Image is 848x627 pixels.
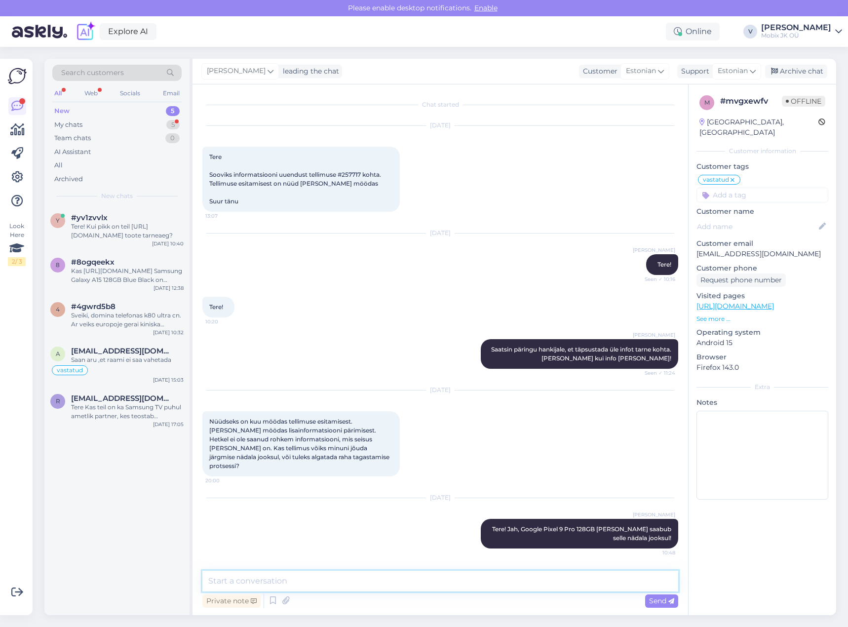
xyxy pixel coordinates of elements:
[696,314,828,323] p: See more ...
[696,397,828,408] p: Notes
[71,213,108,222] span: #yv1zvvlx
[696,263,828,274] p: Customer phone
[492,525,673,542] span: Tere! Jah, Google Pixel 9 Pro 128GB [PERSON_NAME] saabub selle nädala jooksul!
[782,96,825,107] span: Offline
[696,291,828,301] p: Visited pages
[579,66,617,77] div: Customer
[71,222,184,240] div: Tere! Kui pikk on teil [URL][DOMAIN_NAME] toote tarneaeg?
[202,493,678,502] div: [DATE]
[8,67,27,85] img: Askly Logo
[696,327,828,338] p: Operating system
[491,346,673,362] span: Saatsin päringu hankijale, et täpsustada üle infot tarne kohta. [PERSON_NAME] kui info [PERSON_NA...
[207,66,266,77] span: [PERSON_NAME]
[696,238,828,249] p: Customer email
[56,397,60,405] span: r
[8,222,26,266] div: Look Here
[166,106,180,116] div: 5
[153,329,184,336] div: [DATE] 10:32
[205,318,242,325] span: 10:20
[100,23,156,40] a: Explore AI
[54,120,82,130] div: My chats
[54,133,91,143] div: Team chats
[761,24,842,39] a: [PERSON_NAME]Mobix JK OÜ
[61,68,124,78] span: Search customers
[696,338,828,348] p: Android 15
[696,362,828,373] p: Firefox 143.0
[56,261,60,269] span: 8
[699,117,818,138] div: [GEOGRAPHIC_DATA], [GEOGRAPHIC_DATA]
[696,383,828,392] div: Extra
[638,549,675,556] span: 10:48
[633,331,675,339] span: [PERSON_NAME]
[696,147,828,156] div: Customer information
[279,66,339,77] div: leading the chat
[202,229,678,237] div: [DATE]
[54,174,83,184] div: Archived
[633,511,675,518] span: [PERSON_NAME]
[202,594,261,608] div: Private note
[209,153,383,205] span: Tere Sooviks informatsiooni uuendust tellimuse #257717 kohta. Tellimuse esitamisest on nüüd [PERS...
[71,302,116,311] span: #4gwrd5b8
[54,160,63,170] div: All
[677,66,709,77] div: Support
[761,24,831,32] div: [PERSON_NAME]
[82,87,100,100] div: Web
[471,3,501,12] span: Enable
[71,258,115,267] span: #8ogqeekx
[71,347,174,355] span: ats.teppan@gmail.com
[161,87,182,100] div: Email
[633,246,675,254] span: [PERSON_NAME]
[57,367,83,373] span: vastatud
[638,369,675,377] span: Seen ✓ 11:24
[71,403,184,421] div: Tere Kas teil on ka Samsung TV puhul ametlik partner, kes teostab garantiitöid?
[54,147,91,157] div: AI Assistant
[154,284,184,292] div: [DATE] 12:38
[696,161,828,172] p: Customer tags
[696,352,828,362] p: Browser
[638,275,675,283] span: Seen ✓ 10:16
[696,274,786,287] div: Request phone number
[52,87,64,100] div: All
[696,249,828,259] p: [EMAIL_ADDRESS][DOMAIN_NAME]
[153,421,184,428] div: [DATE] 17:05
[75,21,96,42] img: explore-ai
[765,65,827,78] div: Archive chat
[152,240,184,247] div: [DATE] 10:40
[743,25,757,39] div: V
[626,66,656,77] span: Estonian
[71,355,184,364] div: Saan aru ,et raami ei saa vahetada
[101,192,133,200] span: New chats
[153,376,184,384] div: [DATE] 15:03
[657,261,671,268] span: Tere!
[205,212,242,220] span: 13:07
[202,121,678,130] div: [DATE]
[696,188,828,202] input: Add a tag
[761,32,831,39] div: Mobix JK OÜ
[118,87,142,100] div: Socials
[666,23,720,40] div: Online
[209,303,223,311] span: Tere!
[54,106,70,116] div: New
[720,95,782,107] div: # mvgxewfv
[71,311,184,329] div: Sveiki, domina telefonas k80 ultra cn. Ar veiks europoje gerai kiniska telefono versija?
[202,100,678,109] div: Chat started
[56,350,60,357] span: a
[209,418,391,470] span: Nüüdseks on kuu möödas tellimuse esitamisest. [PERSON_NAME] möödas lisainformatsiooni pärimisest....
[56,306,60,313] span: 4
[71,394,174,403] span: raido.pajusi@gmail.com
[205,477,242,484] span: 20:00
[704,99,710,106] span: m
[166,120,180,130] div: 5
[71,267,184,284] div: Kas [URL][DOMAIN_NAME] Samsung Galaxy A15 128GB Blue Black on päriselt saadav? (Tellisin hiljuti ...
[718,66,748,77] span: Estonian
[202,386,678,394] div: [DATE]
[8,257,26,266] div: 2 / 3
[649,596,674,605] span: Send
[703,177,729,183] span: vastatud
[696,302,774,311] a: [URL][DOMAIN_NAME]
[165,133,180,143] div: 0
[696,206,828,217] p: Customer name
[56,217,60,224] span: y
[697,221,817,232] input: Add name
